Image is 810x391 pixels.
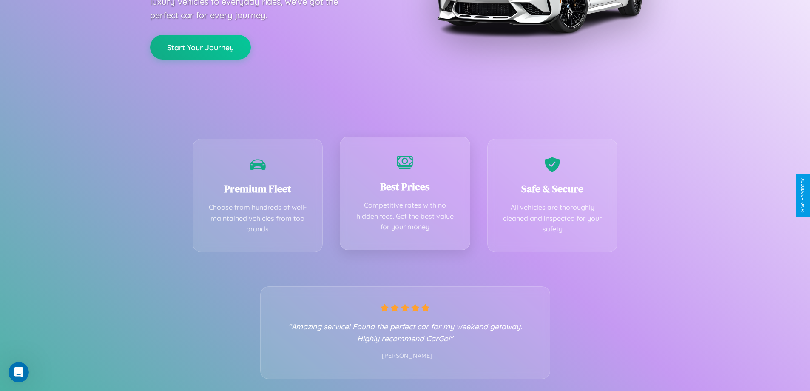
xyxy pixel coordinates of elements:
p: All vehicles are thoroughly cleaned and inspected for your safety [500,202,605,235]
div: Give Feedback [800,178,806,213]
iframe: Intercom live chat [9,362,29,382]
p: Competitive rates with no hidden fees. Get the best value for your money [353,200,457,233]
p: "Amazing service! Found the perfect car for my weekend getaway. Highly recommend CarGo!" [278,320,533,344]
h3: Safe & Secure [500,182,605,196]
p: - [PERSON_NAME] [278,351,533,362]
h3: Best Prices [353,180,457,194]
h3: Premium Fleet [206,182,310,196]
p: Choose from hundreds of well-maintained vehicles from top brands [206,202,310,235]
button: Start Your Journey [150,35,251,60]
